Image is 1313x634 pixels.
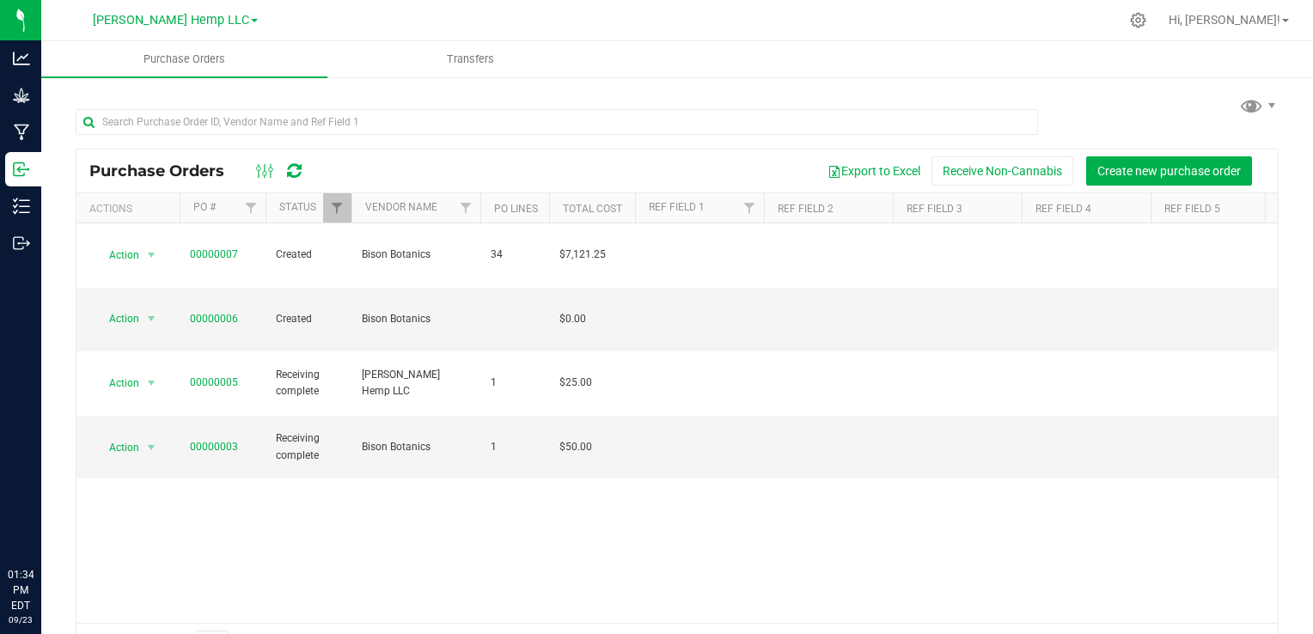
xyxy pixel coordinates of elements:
[778,203,834,215] a: Ref Field 2
[13,124,30,141] inline-svg: Manufacturing
[8,613,34,626] p: 09/23
[1086,156,1252,186] button: Create new purchase order
[365,201,437,213] a: Vendor Name
[120,52,248,67] span: Purchase Orders
[1164,203,1220,215] a: Ref Field 5
[276,367,341,399] span: Receiving complete
[89,203,173,215] div: Actions
[141,307,162,331] span: select
[193,201,216,213] a: PO #
[237,193,266,223] a: Filter
[51,494,71,515] iframe: Resource center unread badge
[559,311,586,327] span: $0.00
[89,162,241,180] span: Purchase Orders
[491,439,539,455] span: 1
[276,247,341,263] span: Created
[494,203,538,215] a: PO Lines
[276,430,341,463] span: Receiving complete
[13,161,30,178] inline-svg: Inbound
[559,247,606,263] span: $7,121.25
[362,367,470,399] span: [PERSON_NAME] Hemp LLC
[649,201,705,213] a: Ref Field 1
[141,436,162,460] span: select
[94,243,140,267] span: Action
[190,376,238,388] a: 00000005
[41,41,327,77] a: Purchase Orders
[93,13,249,27] span: [PERSON_NAME] Hemp LLC
[276,311,341,327] span: Created
[94,307,140,331] span: Action
[17,497,69,548] iframe: Resource center
[424,52,517,67] span: Transfers
[491,375,539,391] span: 1
[190,441,238,453] a: 00000003
[559,439,592,455] span: $50.00
[13,198,30,215] inline-svg: Inventory
[141,243,162,267] span: select
[1127,12,1149,28] div: Manage settings
[327,41,614,77] a: Transfers
[190,313,238,325] a: 00000006
[362,247,470,263] span: Bison Botanics
[190,248,238,260] a: 00000007
[13,50,30,67] inline-svg: Analytics
[94,436,140,460] span: Action
[816,156,931,186] button: Export to Excel
[491,247,539,263] span: 34
[13,87,30,104] inline-svg: Grow
[94,371,140,395] span: Action
[1097,164,1241,178] span: Create new purchase order
[736,193,764,223] a: Filter
[141,371,162,395] span: select
[1035,203,1091,215] a: Ref Field 4
[323,193,351,223] a: Filter
[362,311,470,327] span: Bison Botanics
[1169,13,1280,27] span: Hi, [PERSON_NAME]!
[362,439,470,455] span: Bison Botanics
[563,203,622,215] a: Total Cost
[13,235,30,252] inline-svg: Outbound
[931,156,1073,186] button: Receive Non-Cannabis
[559,375,592,391] span: $25.00
[8,567,34,613] p: 01:34 PM EDT
[452,193,480,223] a: Filter
[907,203,962,215] a: Ref Field 3
[279,201,316,213] a: Status
[76,109,1038,135] input: Search Purchase Order ID, Vendor Name and Ref Field 1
